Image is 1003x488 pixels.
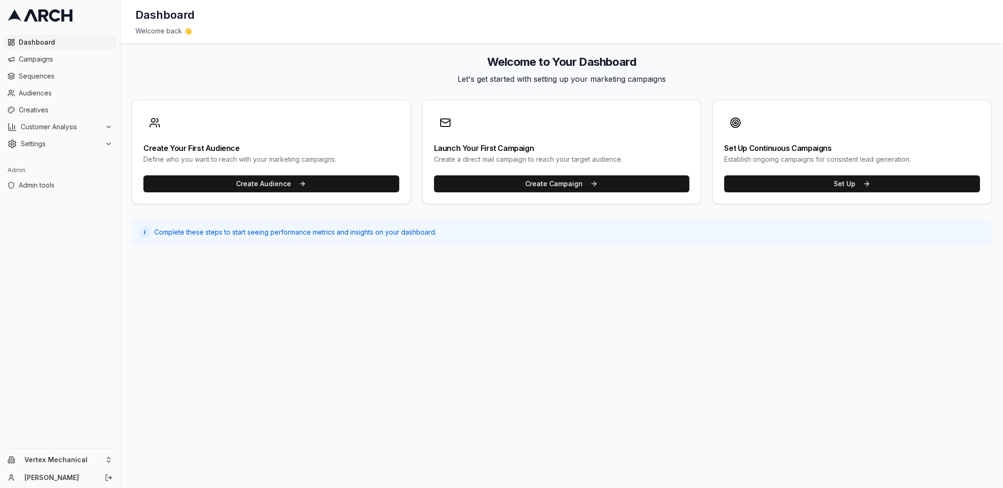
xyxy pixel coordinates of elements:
div: Create a direct mail campaign to reach your target audience. [434,155,690,164]
span: Creatives [19,105,112,115]
button: Customer Analysis [4,119,116,134]
button: Vertex Mechanical [4,452,116,467]
div: Launch Your First Campaign [434,144,690,152]
span: Campaigns [19,55,112,64]
div: Welcome back 👋 [135,26,988,36]
span: Customer Analysis [21,122,101,132]
span: Vertex Mechanical [24,456,101,464]
button: Log out [102,471,115,484]
a: Campaigns [4,52,116,67]
a: Sequences [4,69,116,84]
span: Admin tools [19,181,112,190]
span: Dashboard [19,38,112,47]
a: Creatives [4,102,116,118]
div: Establish ongoing campaigns for consistent lead generation. [724,155,980,164]
button: Create Campaign [434,175,690,192]
h1: Dashboard [135,8,195,23]
button: Settings [4,136,116,151]
span: Audiences [19,88,112,98]
span: Complete these steps to start seeing performance metrics and insights on your dashboard. [154,228,436,237]
button: Set Up [724,175,980,192]
div: Create Your First Audience [143,144,399,152]
button: Create Audience [143,175,399,192]
a: Audiences [4,86,116,101]
a: Dashboard [4,35,116,50]
h2: Welcome to Your Dashboard [132,55,992,70]
a: [PERSON_NAME] [24,473,95,482]
span: i [144,228,146,236]
div: Set Up Continuous Campaigns [724,144,980,152]
div: Admin [4,163,116,178]
p: Let's get started with setting up your marketing campaigns [132,73,992,85]
div: Define who you want to reach with your marketing campaigns. [143,155,399,164]
a: Admin tools [4,178,116,193]
span: Sequences [19,71,112,81]
span: Settings [21,139,101,149]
